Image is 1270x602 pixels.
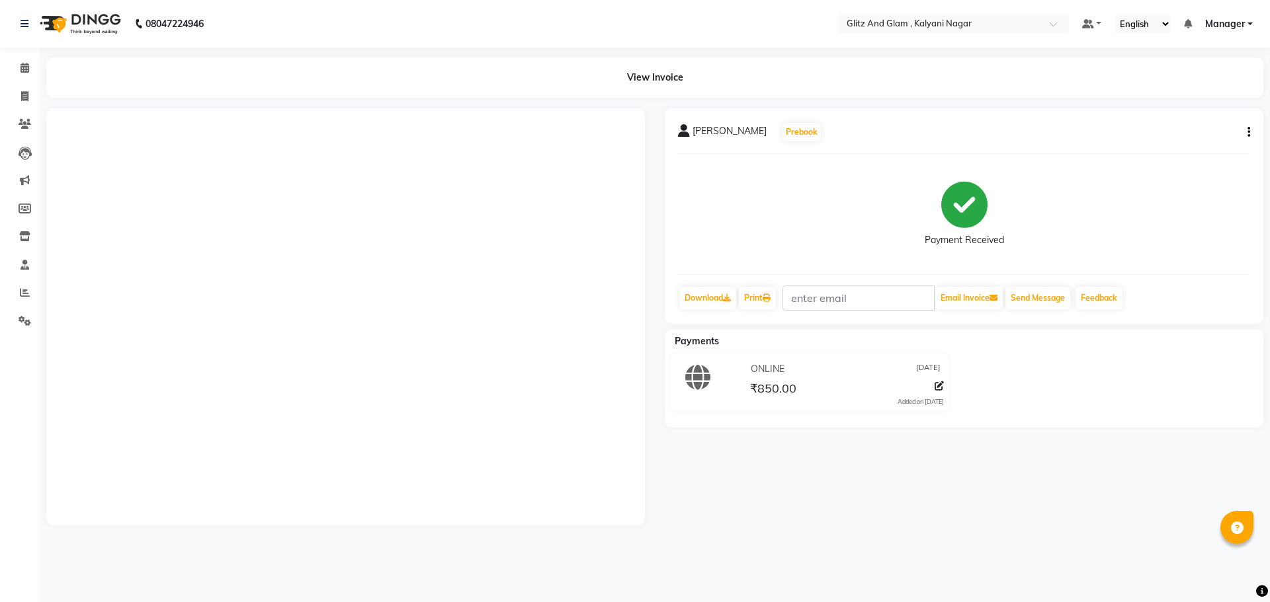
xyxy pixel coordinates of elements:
[783,285,935,311] input: enter email
[916,362,941,376] span: [DATE]
[783,123,821,141] button: Prebook
[739,287,776,309] a: Print
[751,362,784,376] span: ONLINE
[693,124,767,143] span: [PERSON_NAME]
[898,397,944,406] div: Added on [DATE]
[935,287,1003,309] button: Email Invoice
[34,5,124,42] img: logo
[1214,549,1257,589] iframe: chat widget
[1005,287,1070,309] button: Send Message
[146,5,204,42] b: 08047224946
[675,335,719,347] span: Payments
[925,233,1004,247] div: Payment Received
[46,57,1263,98] div: View Invoice
[1205,17,1245,31] span: Manager
[1076,287,1122,309] a: Feedback
[679,287,736,309] a: Download
[750,381,796,399] span: ₹850.00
